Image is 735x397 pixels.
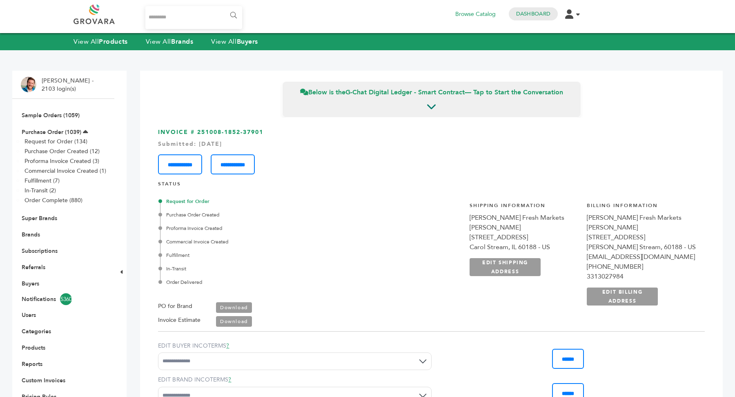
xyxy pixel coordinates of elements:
[22,293,105,305] a: Notifications5360
[22,377,65,384] a: Custom Invoices
[24,167,106,175] a: Commercial Invoice Created (1)
[587,252,696,262] div: [EMAIL_ADDRESS][DOMAIN_NAME]
[24,138,87,145] a: Request for Order (134)
[160,279,350,286] div: Order Delivered
[158,140,705,148] div: Submitted: [DATE]
[455,10,496,19] a: Browse Catalog
[587,288,658,306] a: EDIT BILLING ADDRESS
[158,315,200,325] label: Invoice Estimate
[24,187,56,194] a: In-Transit (2)
[99,37,127,46] strong: Products
[470,202,579,213] h4: Shipping Information
[24,177,60,185] a: Fulfillment (7)
[160,265,350,272] div: In-Transit
[216,302,252,313] a: Download
[237,37,258,46] strong: Buyers
[300,88,563,97] span: Below is the — Tap to Start the Conversation
[470,232,579,242] div: [STREET_ADDRESS]
[470,213,579,223] div: [PERSON_NAME] Fresh Markets
[24,196,82,204] a: Order Complete (880)
[73,37,128,46] a: View AllProducts
[211,37,258,46] a: View AllBuyers
[587,223,696,232] div: [PERSON_NAME]
[216,316,252,327] a: Download
[587,262,696,272] div: [PHONE_NUMBER]
[22,112,80,119] a: Sample Orders (1059)
[345,88,465,97] strong: G-Chat Digital Ledger - Smart Contract
[587,232,696,242] div: [STREET_ADDRESS]
[22,311,36,319] a: Users
[42,77,96,93] li: [PERSON_NAME] - 2103 login(s)
[470,242,579,252] div: Carol Stream, IL 60188 - US
[587,202,696,213] h4: Billing Information
[24,147,100,155] a: Purchase Order Created (12)
[160,211,350,219] div: Purchase Order Created
[158,301,192,311] label: PO for Brand
[22,214,57,222] a: Super Brands
[587,213,696,223] div: [PERSON_NAME] Fresh Markets
[22,231,40,239] a: Brands
[22,247,58,255] a: Subscriptions
[22,280,39,288] a: Buyers
[22,360,42,368] a: Reports
[158,342,432,350] label: EDIT BUYER INCOTERMS
[60,293,72,305] span: 5360
[160,225,350,232] div: Proforma Invoice Created
[24,157,99,165] a: Proforma Invoice Created (3)
[145,6,242,29] input: Search...
[228,376,231,384] a: ?
[587,242,696,252] div: [PERSON_NAME] Stream, 60188 - US
[470,258,541,276] a: EDIT SHIPPING ADDRESS
[226,342,229,350] a: ?
[22,263,45,271] a: Referrals
[516,10,550,18] a: Dashboard
[587,272,696,281] div: 3313027984
[158,181,705,192] h4: STATUS
[171,37,193,46] strong: Brands
[470,223,579,232] div: [PERSON_NAME]
[158,128,705,174] h3: INVOICE # 251008-1852-37901
[146,37,194,46] a: View AllBrands
[22,344,45,352] a: Products
[160,252,350,259] div: Fulfillment
[160,198,350,205] div: Request for Order
[160,238,350,245] div: Commercial Invoice Created
[22,128,81,136] a: Purchase Order (1039)
[158,376,432,384] label: EDIT BRAND INCOTERMS
[22,328,51,335] a: Categories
